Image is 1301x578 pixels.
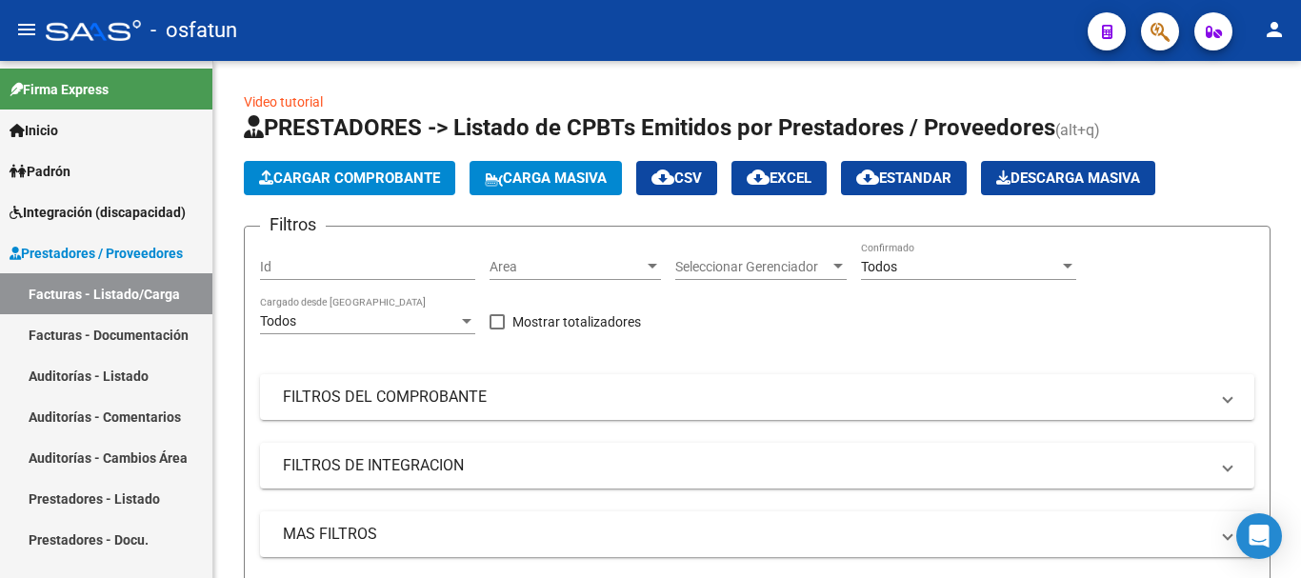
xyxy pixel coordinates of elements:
[731,161,827,195] button: EXCEL
[244,161,455,195] button: Cargar Comprobante
[856,166,879,189] mat-icon: cloud_download
[10,120,58,141] span: Inicio
[10,243,183,264] span: Prestadores / Proveedores
[747,166,770,189] mat-icon: cloud_download
[260,211,326,238] h3: Filtros
[636,161,717,195] button: CSV
[10,202,186,223] span: Integración (discapacidad)
[651,166,674,189] mat-icon: cloud_download
[10,79,109,100] span: Firma Express
[150,10,237,51] span: - osfatun
[244,114,1055,141] span: PRESTADORES -> Listado de CPBTs Emitidos por Prestadores / Proveedores
[490,259,644,275] span: Area
[260,511,1254,557] mat-expansion-panel-header: MAS FILTROS
[1055,121,1100,139] span: (alt+q)
[260,374,1254,420] mat-expansion-panel-header: FILTROS DEL COMPROBANTE
[981,161,1155,195] button: Descarga Masiva
[512,310,641,333] span: Mostrar totalizadores
[856,169,951,187] span: Estandar
[485,169,607,187] span: Carga Masiva
[259,169,440,187] span: Cargar Comprobante
[996,169,1140,187] span: Descarga Masiva
[283,524,1209,545] mat-panel-title: MAS FILTROS
[283,455,1209,476] mat-panel-title: FILTROS DE INTEGRACION
[244,94,323,110] a: Video tutorial
[1236,513,1282,559] div: Open Intercom Messenger
[981,161,1155,195] app-download-masive: Descarga masiva de comprobantes (adjuntos)
[861,259,897,274] span: Todos
[841,161,967,195] button: Estandar
[651,169,702,187] span: CSV
[675,259,830,275] span: Seleccionar Gerenciador
[260,313,296,329] span: Todos
[10,161,70,182] span: Padrón
[260,443,1254,488] mat-expansion-panel-header: FILTROS DE INTEGRACION
[15,18,38,41] mat-icon: menu
[747,169,811,187] span: EXCEL
[1263,18,1286,41] mat-icon: person
[283,387,1209,408] mat-panel-title: FILTROS DEL COMPROBANTE
[470,161,622,195] button: Carga Masiva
